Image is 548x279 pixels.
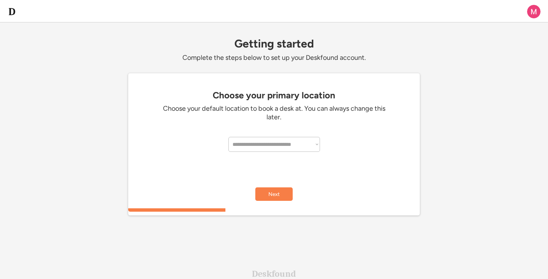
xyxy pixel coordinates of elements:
[255,187,293,201] button: Next
[130,208,421,212] div: 33.3333333333333%
[128,53,420,62] div: Complete the steps below to set up your Deskfound account.
[132,90,416,101] div: Choose your primary location
[7,7,16,16] img: d-whitebg.png
[252,269,296,278] div: Deskfound
[128,37,420,50] div: Getting started
[527,5,541,18] img: ACg8ocJW5aXKZFgy0GxMmwHg7FVq1g2v7RklKUQz-uVga9mWmBsdEA=s96-c
[162,104,386,122] div: Choose your default location to book a desk at. You can always change this later.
